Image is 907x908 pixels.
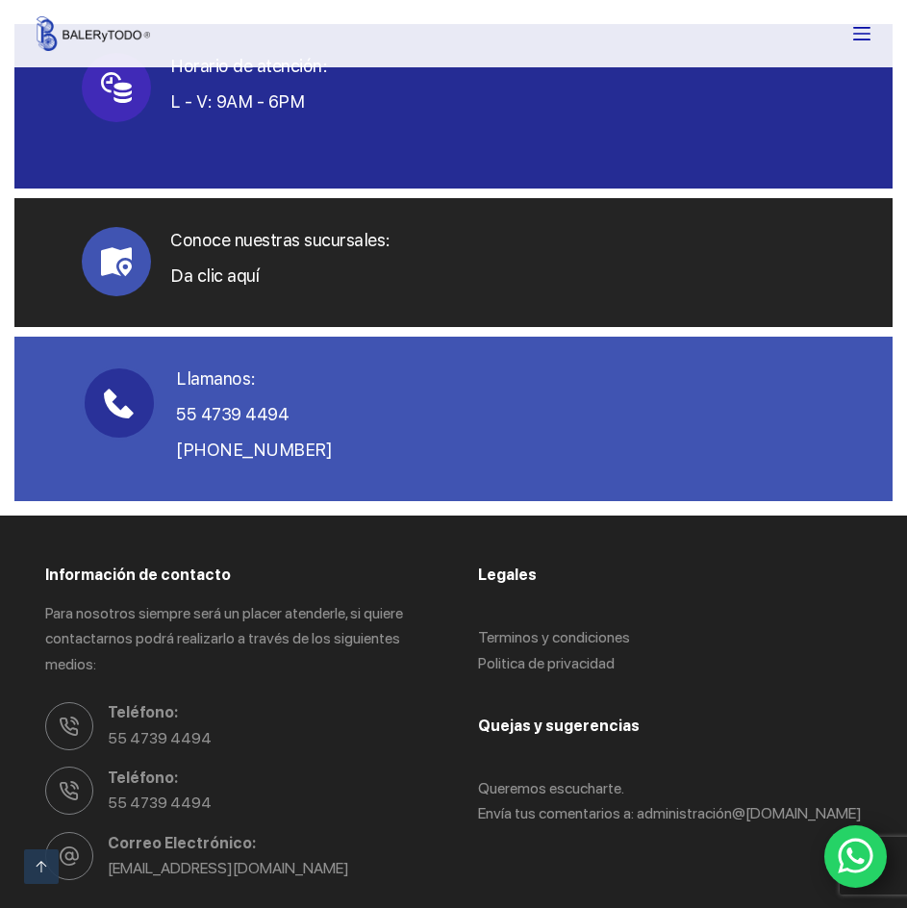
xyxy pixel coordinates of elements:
a: Politica de privacidad [478,654,615,672]
span: Conoce nuestras sucursales: [170,230,391,250]
span: Correo Electrónico: [108,831,429,856]
a: WhatsApp [824,825,888,889]
h3: Información de contacto [45,564,429,587]
span: [PHONE_NUMBER] [176,440,332,460]
p: Para nosotros siempre será un placer atenderle, si quiere contactarnos podrá realizarlo a través ... [45,601,429,677]
a: Ir arriba [24,849,59,884]
a: 55 4739 4494 [108,729,212,747]
a: [EMAIL_ADDRESS][DOMAIN_NAME] [108,859,349,877]
button: Menu [853,25,870,42]
span: Llamanos: [176,368,256,389]
a: Terminos y condiciones [478,628,630,646]
a: Da clic aquí [170,265,259,286]
img: Balerytodo [37,16,150,51]
p: Queremos escucharte. Envía tus comentarios a: administració n@[DOMAIN_NAME] [478,776,862,852]
span: Legales [478,566,537,584]
span: Teléfono: [108,766,429,791]
span: Quejas y sugerencias [478,717,640,735]
span: Teléfono: [108,700,429,725]
a: 55 4739 4494 [108,794,212,812]
span: 55 4739 4494 [176,404,289,424]
span: L - V: 9AM - 6PM [170,91,304,112]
